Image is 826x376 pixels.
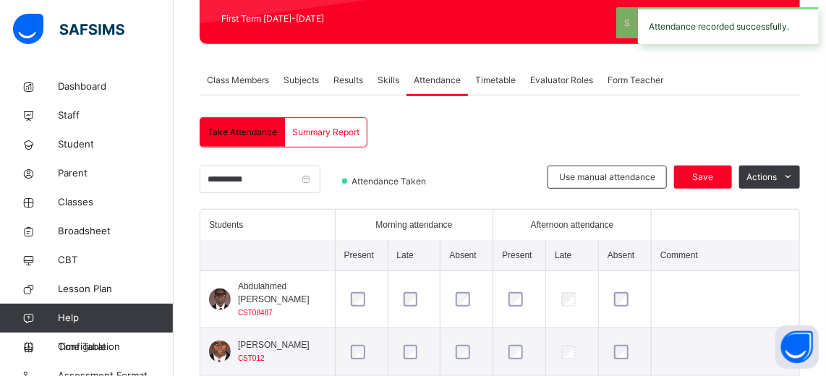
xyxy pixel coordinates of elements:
img: safsims [13,14,124,44]
span: Staff [58,108,174,123]
span: Classes [58,195,174,210]
span: Class Members [207,74,269,87]
span: CST012 [238,354,265,362]
span: Form Teacher [608,74,663,87]
span: Help [58,311,173,325]
span: Results [333,74,363,87]
span: Student [58,137,174,152]
span: Abdulahmed [PERSON_NAME] [238,280,326,306]
span: Lesson Plan [58,282,174,296]
th: Present [493,240,546,271]
div: Attendance recorded successfully. [638,7,819,44]
th: Late [546,240,599,271]
span: Actions [746,171,777,184]
th: Students [200,210,335,240]
th: Absent [440,240,493,271]
span: Subjects [284,74,319,87]
span: Broadsheet [58,224,174,239]
span: [PERSON_NAME] [238,338,310,351]
span: Afternoon attendance [531,218,614,231]
span: First Term [DATE]-[DATE] [221,12,392,25]
span: Use manual attendance [559,171,655,184]
th: Present [335,240,388,271]
span: Configuration [58,340,173,354]
th: Late [388,240,440,271]
th: Absent [599,240,652,271]
th: Comment [652,240,800,271]
span: CBT [58,253,174,268]
span: Skills [378,74,399,87]
span: CST08487 [238,309,273,317]
span: Attendance [414,74,461,87]
button: Open asap [775,325,819,369]
span: Dashboard [58,80,174,94]
span: Parent [58,166,174,181]
span: Save [685,171,721,184]
span: Evaluator Roles [530,74,593,87]
span: Attendance Taken [350,175,430,188]
span: Summary Report [292,126,359,139]
span: Timetable [475,74,516,87]
span: Take Attendance [208,126,277,139]
span: Morning attendance [375,218,452,231]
